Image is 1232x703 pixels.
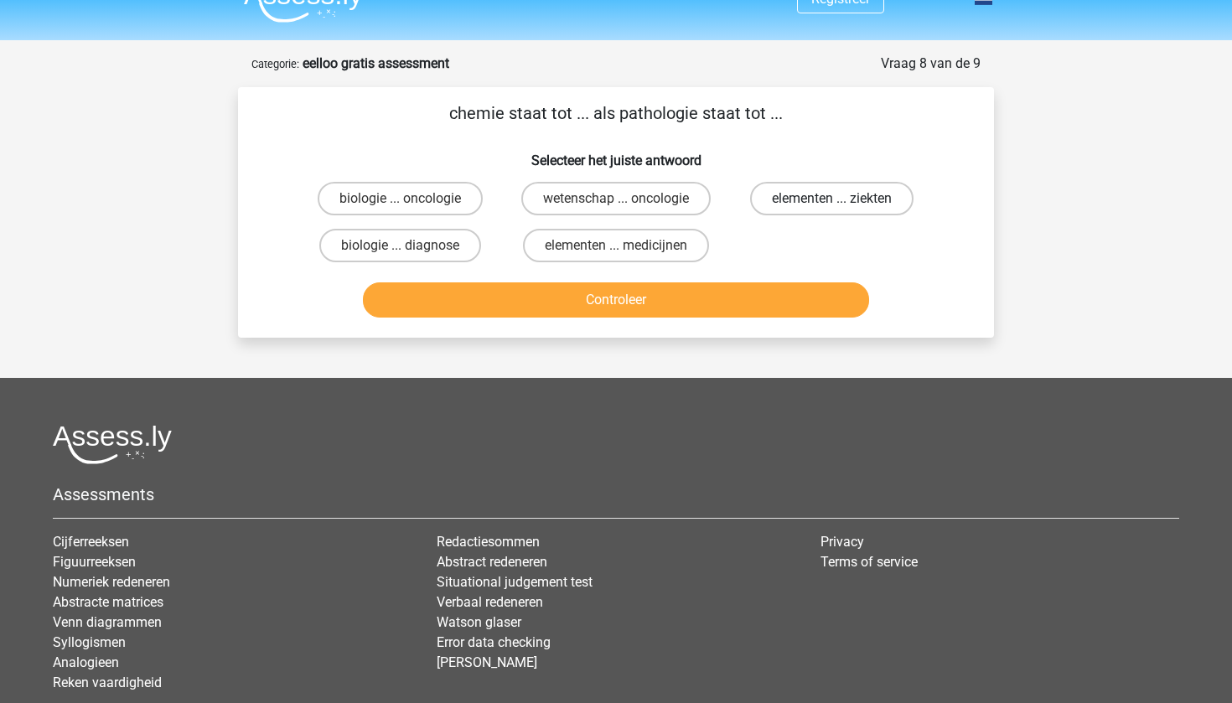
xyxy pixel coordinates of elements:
[521,182,711,215] label: wetenschap ... oncologie
[53,554,136,570] a: Figuurreeksen
[53,534,129,550] a: Cijferreeksen
[523,229,709,262] label: elementen ... medicijnen
[437,634,551,650] a: Error data checking
[437,554,547,570] a: Abstract redeneren
[265,139,967,168] h6: Selecteer het juiste antwoord
[437,534,540,550] a: Redactiesommen
[437,614,521,630] a: Watson glaser
[53,484,1179,504] h5: Assessments
[437,574,593,590] a: Situational judgement test
[437,594,543,610] a: Verbaal redeneren
[820,554,918,570] a: Terms of service
[53,614,162,630] a: Venn diagrammen
[53,654,119,670] a: Analogieen
[265,101,967,126] p: chemie staat tot ... als pathologie staat tot ...
[53,634,126,650] a: Syllogismen
[318,182,483,215] label: biologie ... oncologie
[53,425,172,464] img: Assessly logo
[363,282,870,318] button: Controleer
[53,574,170,590] a: Numeriek redeneren
[881,54,981,74] div: Vraag 8 van de 9
[303,55,449,71] strong: eelloo gratis assessment
[319,229,481,262] label: biologie ... diagnose
[750,182,914,215] label: elementen ... ziekten
[53,675,162,690] a: Reken vaardigheid
[437,654,537,670] a: [PERSON_NAME]
[251,58,299,70] small: Categorie:
[820,534,864,550] a: Privacy
[53,594,163,610] a: Abstracte matrices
